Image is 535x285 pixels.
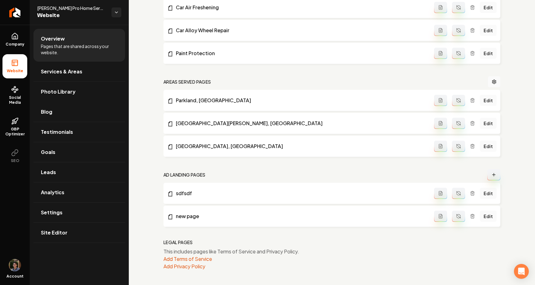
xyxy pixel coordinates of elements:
[41,43,118,55] span: Pages that are shared across your website.
[9,7,21,17] img: Rebolt Logo
[167,142,434,150] a: [GEOGRAPHIC_DATA], [GEOGRAPHIC_DATA]
[163,79,211,85] h2: Areas Served Pages
[163,239,193,245] h2: Legal Pages
[163,248,500,255] p: This includes pages like Terms of Service and Privacy Policy.
[41,128,73,136] span: Testimonials
[33,102,125,122] a: Blog
[41,108,52,116] span: Blog
[163,172,206,178] h2: Ad landing pages
[4,68,26,73] span: Website
[41,189,64,196] span: Analytics
[41,148,55,156] span: Goals
[33,122,125,142] a: Testimonials
[514,264,529,279] div: Open Intercom Messenger
[33,62,125,81] a: Services & Areas
[41,229,67,236] span: Site Editor
[2,81,27,110] a: Social Media
[41,169,56,176] span: Leads
[9,259,21,271] button: Open user button
[167,97,434,104] a: Parkland, [GEOGRAPHIC_DATA]
[41,209,63,216] span: Settings
[434,141,447,152] button: Add admin page prompt
[434,211,447,222] button: Add admin page prompt
[434,95,447,106] button: Add admin page prompt
[480,95,497,106] a: Edit
[480,25,497,36] a: Edit
[37,5,107,11] span: [PERSON_NAME] Pro Home Services
[7,274,24,279] span: Account
[434,48,447,59] button: Add admin page prompt
[480,141,497,152] a: Edit
[480,48,497,59] a: Edit
[2,95,27,105] span: Social Media
[9,259,21,271] img: Mitchell Stahl
[41,68,82,75] span: Services & Areas
[163,255,212,263] button: Add Terms of Service
[2,112,27,142] a: GBP Optimizer
[33,142,125,162] a: Goals
[37,11,107,20] span: Website
[8,158,22,163] span: SEO
[480,2,497,13] a: Edit
[480,188,497,199] a: Edit
[3,42,27,47] span: Company
[167,213,434,220] a: new page
[434,2,447,13] button: Add admin page prompt
[33,162,125,182] a: Leads
[167,4,434,11] a: Car Air Freshening
[2,28,27,52] a: Company
[434,118,447,129] button: Add admin page prompt
[480,211,497,222] a: Edit
[33,223,125,243] a: Site Editor
[33,82,125,102] a: Photo Library
[41,35,65,42] span: Overview
[2,144,27,168] button: SEO
[41,88,76,95] span: Photo Library
[167,27,434,34] a: Car Alloy Wheel Repair
[33,203,125,222] a: Settings
[434,25,447,36] button: Add admin page prompt
[480,118,497,129] a: Edit
[2,127,27,137] span: GBP Optimizer
[163,263,205,270] button: Add Privacy Policy
[434,188,447,199] button: Add admin page prompt
[167,190,434,197] a: sdfsdf
[33,182,125,202] a: Analytics
[167,50,434,57] a: Paint Protection
[167,120,434,127] a: [GEOGRAPHIC_DATA][PERSON_NAME], [GEOGRAPHIC_DATA]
